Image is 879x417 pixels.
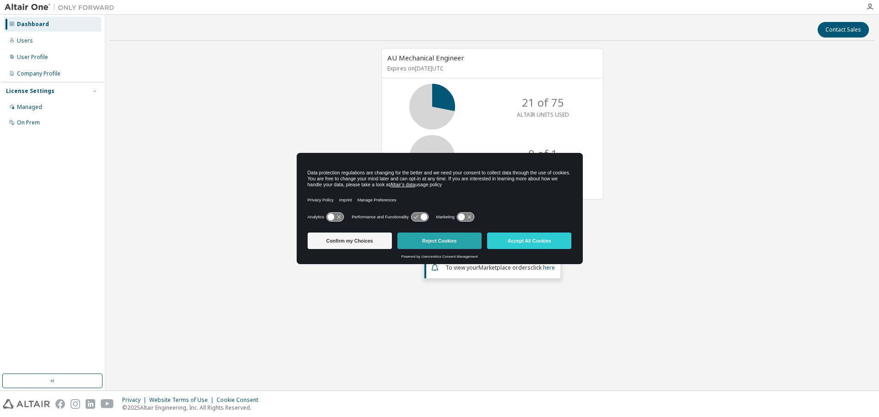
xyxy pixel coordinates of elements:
[387,65,595,72] p: Expires on [DATE] UTC
[387,53,464,62] span: AU Mechanical Engineer
[71,399,80,409] img: instagram.svg
[543,264,555,271] a: here
[818,22,869,38] button: Contact Sales
[86,399,95,409] img: linkedin.svg
[17,70,60,77] div: Company Profile
[6,87,54,95] div: License Settings
[122,396,149,404] div: Privacy
[149,396,217,404] div: Website Terms of Use
[5,3,119,12] img: Altair One
[101,399,114,409] img: youtube.svg
[17,21,49,28] div: Dashboard
[122,404,264,412] p: © 2025 Altair Engineering, Inc. All Rights Reserved.
[17,54,48,61] div: User Profile
[528,146,558,162] p: 0 of 1
[17,37,33,44] div: Users
[17,119,40,126] div: On Prem
[17,103,42,111] div: Managed
[445,264,555,271] span: To view your click
[55,399,65,409] img: facebook.svg
[478,264,531,271] em: Marketplace orders
[217,396,264,404] div: Cookie Consent
[3,399,50,409] img: altair_logo.svg
[517,111,569,119] p: ALTAIR UNITS USED
[522,95,564,110] p: 21 of 75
